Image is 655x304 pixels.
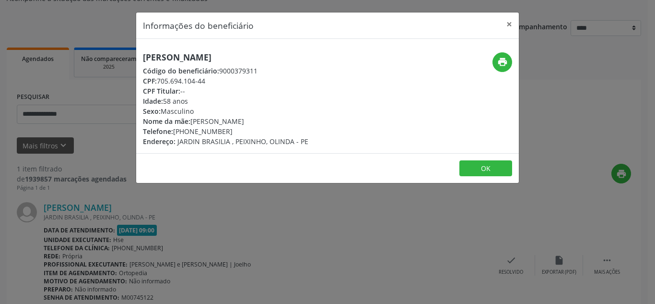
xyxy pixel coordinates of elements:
[143,127,173,136] span: Telefone:
[143,19,254,32] h5: Informações do beneficiário
[143,86,308,96] div: --
[143,117,190,126] span: Nome da mãe:
[143,76,157,85] span: CPF:
[177,137,308,146] span: JARDIN BRASILIA , PEIXINHO, OLINDA - PE
[143,66,219,75] span: Código do beneficiário:
[143,66,308,76] div: 9000379311
[143,137,175,146] span: Endereço:
[497,57,508,67] i: print
[143,86,180,96] span: CPF Titular:
[143,96,308,106] div: 58 anos
[459,160,512,177] button: OK
[143,106,308,116] div: Masculino
[143,97,163,106] span: Idade:
[143,116,308,126] div: [PERSON_NAME]
[500,12,519,36] button: Close
[143,76,308,86] div: 705.694.104-44
[492,52,512,72] button: print
[143,107,161,116] span: Sexo:
[143,52,308,62] h5: [PERSON_NAME]
[143,126,308,136] div: [PHONE_NUMBER]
